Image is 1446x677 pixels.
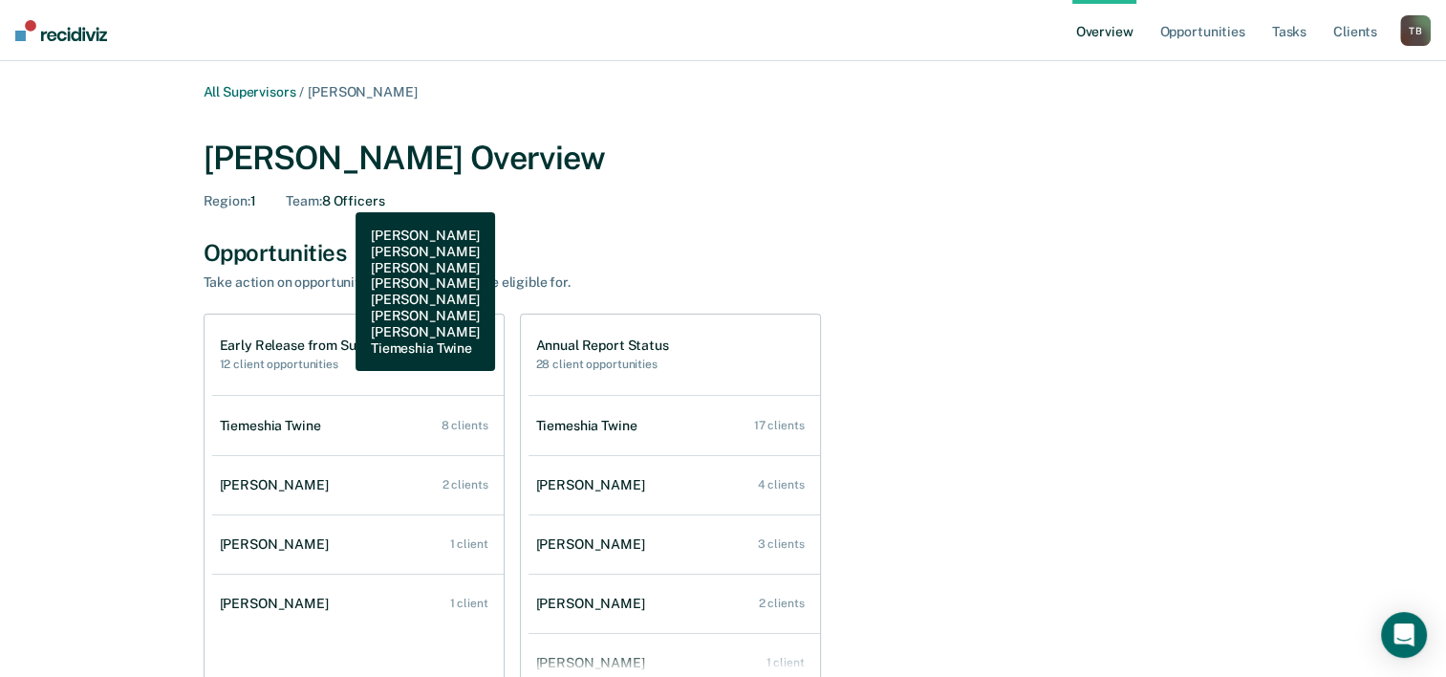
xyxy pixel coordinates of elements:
[295,84,308,99] span: /
[759,597,805,610] div: 2 clients
[220,418,329,434] div: Tiemeshia Twine
[212,458,504,513] a: [PERSON_NAME] 2 clients
[220,477,336,493] div: [PERSON_NAME]
[212,517,504,572] a: [PERSON_NAME] 1 client
[536,596,653,612] div: [PERSON_NAME]
[220,536,336,553] div: [PERSON_NAME]
[529,517,820,572] a: [PERSON_NAME] 3 clients
[529,458,820,513] a: [PERSON_NAME] 4 clients
[536,418,645,434] div: Tiemeshia Twine
[754,419,805,432] div: 17 clients
[286,193,321,208] span: Team :
[15,20,107,41] img: Recidiviz
[766,656,804,669] div: 1 client
[449,537,487,551] div: 1 client
[220,338,413,354] h1: Early Release from Supervision
[536,358,669,371] h2: 28 client opportunities
[204,193,256,209] div: 1
[220,596,336,612] div: [PERSON_NAME]
[212,399,504,453] a: Tiemeshia Twine 8 clients
[220,358,413,371] h2: 12 client opportunities
[1400,15,1431,46] div: T B
[536,655,653,671] div: [PERSON_NAME]
[204,139,1243,178] div: [PERSON_NAME] Overview
[758,478,805,491] div: 4 clients
[286,193,384,209] div: 8 Officers
[204,239,1243,267] div: Opportunities
[529,399,820,453] a: Tiemeshia Twine 17 clients
[204,84,296,99] a: All Supervisors
[758,537,805,551] div: 3 clients
[212,577,504,631] a: [PERSON_NAME] 1 client
[449,597,487,610] div: 1 client
[1381,612,1427,658] div: Open Intercom Messenger
[536,536,653,553] div: [PERSON_NAME]
[204,274,873,291] div: Take action on opportunities that clients may be eligible for.
[308,84,417,99] span: [PERSON_NAME]
[204,193,250,208] span: Region :
[442,478,488,491] div: 2 clients
[536,338,669,354] h1: Annual Report Status
[1400,15,1431,46] button: TB
[442,419,488,432] div: 8 clients
[529,577,820,631] a: [PERSON_NAME] 2 clients
[536,477,653,493] div: [PERSON_NAME]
